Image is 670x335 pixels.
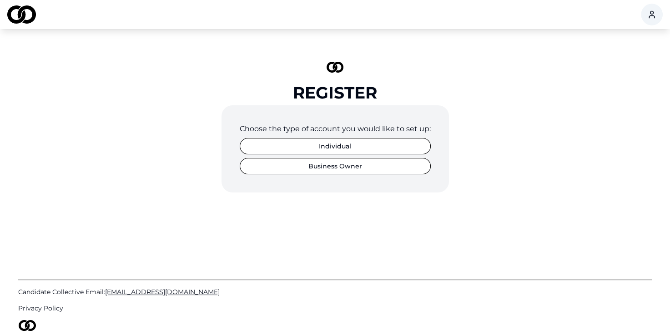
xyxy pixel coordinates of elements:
[327,62,344,73] img: logo
[18,320,36,331] img: logo
[293,84,377,102] div: Register
[18,287,652,296] a: Candidate Collective Email:[EMAIL_ADDRESS][DOMAIN_NAME]
[7,5,36,24] img: logo
[18,304,652,313] a: Privacy Policy
[240,138,431,154] button: Individual
[240,158,431,174] button: Business Owner
[240,123,431,134] div: Choose the type of account you would like to set up:
[105,288,220,296] span: [EMAIL_ADDRESS][DOMAIN_NAME]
